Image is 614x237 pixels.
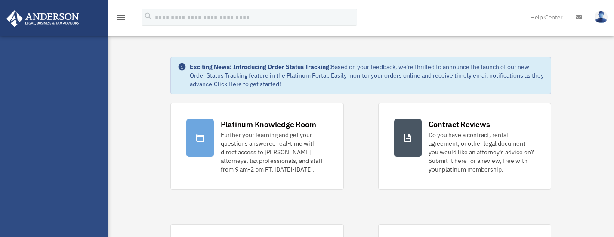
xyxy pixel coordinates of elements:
[429,119,490,130] div: Contract Reviews
[190,62,544,88] div: Based on your feedback, we're thrilled to announce the launch of our new Order Status Tracking fe...
[429,131,536,174] div: Do you have a contract, rental agreement, or other legal document you would like an attorney's ad...
[221,119,316,130] div: Platinum Knowledge Room
[595,11,608,23] img: User Pic
[116,15,127,22] a: menu
[116,12,127,22] i: menu
[170,103,344,190] a: Platinum Knowledge Room Further your learning and get your questions answered real-time with dire...
[214,80,281,88] a: Click Here to get started!
[190,63,331,71] strong: Exciting News: Introducing Order Status Tracking!
[378,103,552,190] a: Contract Reviews Do you have a contract, rental agreement, or other legal document you would like...
[144,12,153,21] i: search
[221,131,328,174] div: Further your learning and get your questions answered real-time with direct access to [PERSON_NAM...
[4,10,82,27] img: Anderson Advisors Platinum Portal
